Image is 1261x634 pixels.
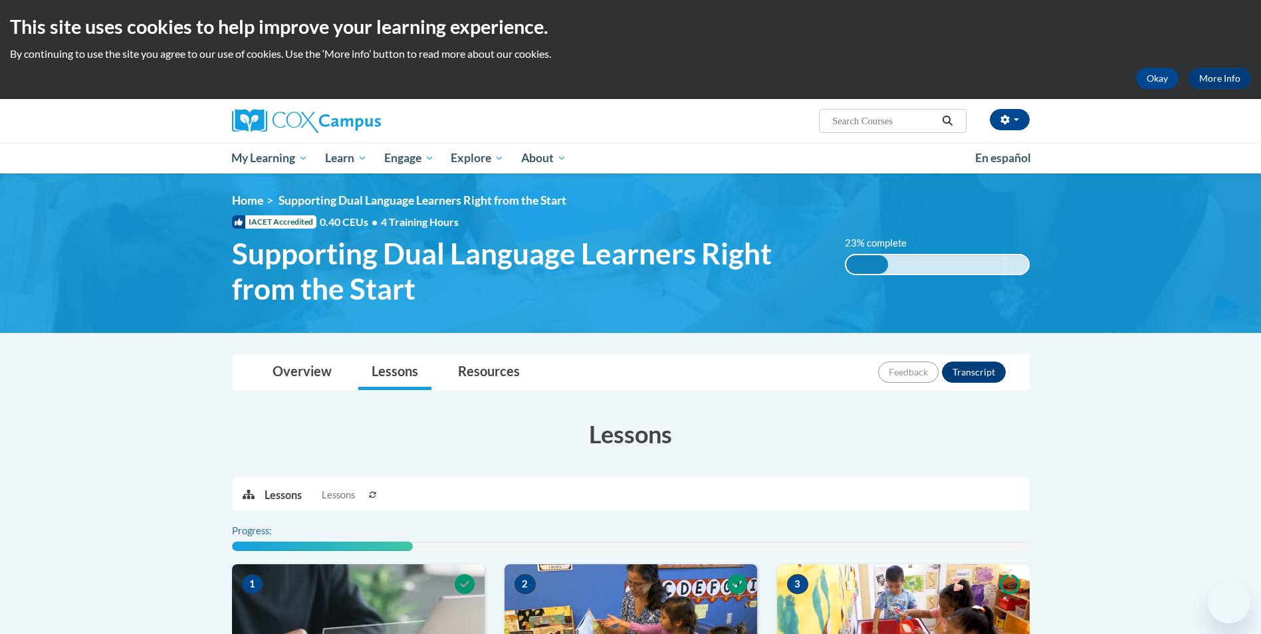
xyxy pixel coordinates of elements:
span: IACET Accredited [232,215,316,229]
span: Engage [384,150,434,166]
span: Supporting Dual Language Learners Right from the Start [232,236,826,306]
span: 2 [515,574,536,594]
a: Engage [376,143,443,173]
a: More Info [1189,68,1251,89]
a: Lessons [358,355,431,390]
span: My Learning [231,150,308,166]
span: Learn [325,150,367,166]
span: About [521,150,566,166]
a: Learn [316,143,376,173]
a: Cox Campus [232,109,485,133]
span: 0.40 CEUs [320,215,381,229]
span: 3 [787,574,808,594]
p: By continuing to use the site you agree to our use of cookies. Use the ‘More info’ button to read... [10,47,1251,61]
span: Explore [451,150,504,166]
span: 1 [242,574,263,594]
a: Explore [442,143,513,173]
span: • [372,215,378,228]
span: 4 Training Hours [381,215,459,228]
a: About [513,143,575,173]
span: Supporting Dual Language Learners Right from the Start [279,193,566,207]
a: Home [232,193,263,207]
button: Transcript [942,362,1006,383]
a: My Learning [223,143,317,173]
label: Progress: [232,524,308,538]
span: Lessons [322,488,355,502]
button: Search [937,113,957,129]
button: Account Settings [990,109,1030,130]
h3: Lessons [232,417,1030,451]
span: En español [975,151,1031,165]
img: Cox Campus [232,109,381,133]
a: En español [967,144,1040,172]
h2: This site uses cookies to help improve your learning experience. [10,13,1251,40]
input: Search Courses [831,113,937,129]
a: Overview [259,355,345,390]
div: 23% complete [846,255,888,274]
label: 23% complete [845,236,921,251]
a: Resources [445,355,533,390]
button: Feedback [878,362,939,383]
button: Okay [1136,68,1179,89]
p: Lessons [265,488,302,502]
iframe: Button to launch messaging window [1208,581,1250,623]
div: Main menu [212,143,1050,173]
